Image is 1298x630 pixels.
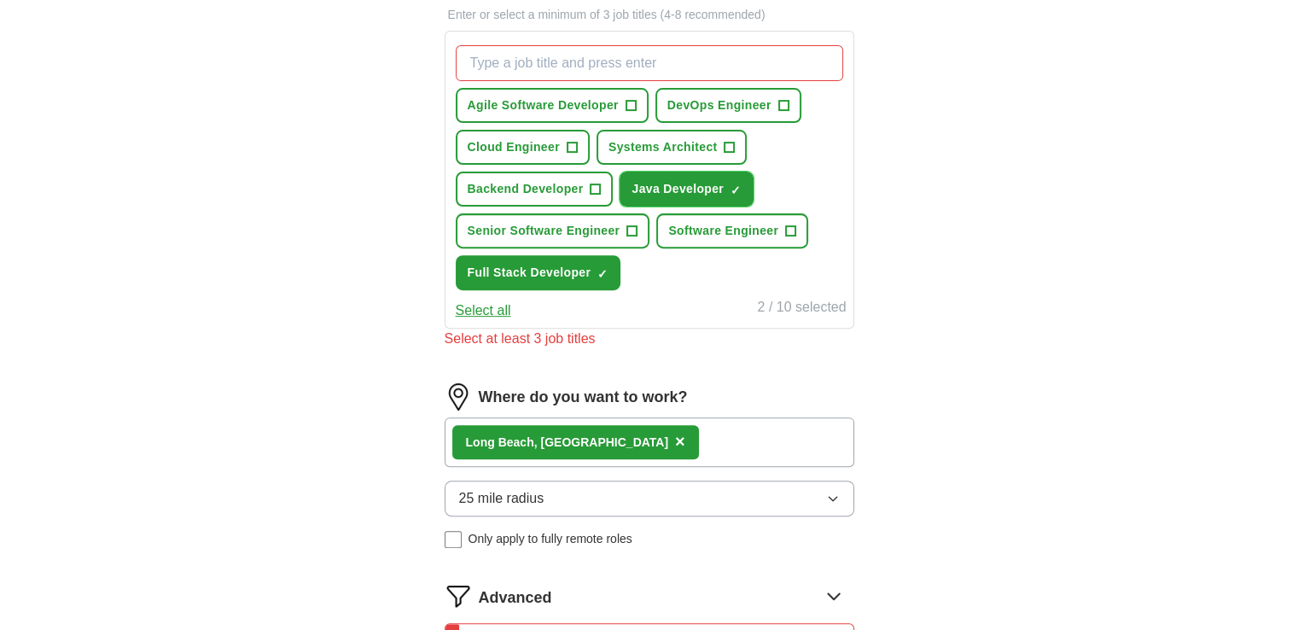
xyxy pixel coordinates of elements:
button: × [675,429,685,455]
span: Agile Software Developer [468,96,619,114]
div: each, [GEOGRAPHIC_DATA] [466,434,669,452]
button: Full Stack Developer✓ [456,255,621,290]
input: Only apply to fully remote roles [445,531,462,548]
div: 2 / 10 selected [757,297,846,321]
span: ✓ [730,184,741,197]
span: Advanced [479,586,552,610]
span: Only apply to fully remote roles [469,530,632,548]
input: Type a job title and press enter [456,45,843,81]
button: Software Engineer [656,213,808,248]
span: Software Engineer [668,222,778,240]
span: ✓ [597,267,608,281]
strong: Long B [466,435,507,449]
span: × [675,432,685,451]
span: Full Stack Developer [468,264,591,282]
button: Senior Software Engineer [456,213,650,248]
img: location.png [445,383,472,411]
button: Cloud Engineer [456,130,590,165]
span: Cloud Engineer [468,138,560,156]
span: Backend Developer [468,180,584,198]
img: filter [445,582,472,610]
button: Select all [456,300,511,321]
span: Senior Software Engineer [468,222,620,240]
span: Systems Architect [608,138,718,156]
button: Systems Architect [597,130,748,165]
button: Agile Software Developer [456,88,649,123]
div: Select at least 3 job titles [445,329,854,349]
button: Java Developer✓ [620,172,754,207]
p: Enter or select a minimum of 3 job titles (4-8 recommended) [445,6,854,24]
button: DevOps Engineer [655,88,801,123]
button: 25 mile radius [445,481,854,516]
span: Java Developer [632,180,724,198]
span: 25 mile radius [459,488,544,509]
button: Backend Developer [456,172,614,207]
label: Where do you want to work? [479,386,688,409]
span: DevOps Engineer [667,96,771,114]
